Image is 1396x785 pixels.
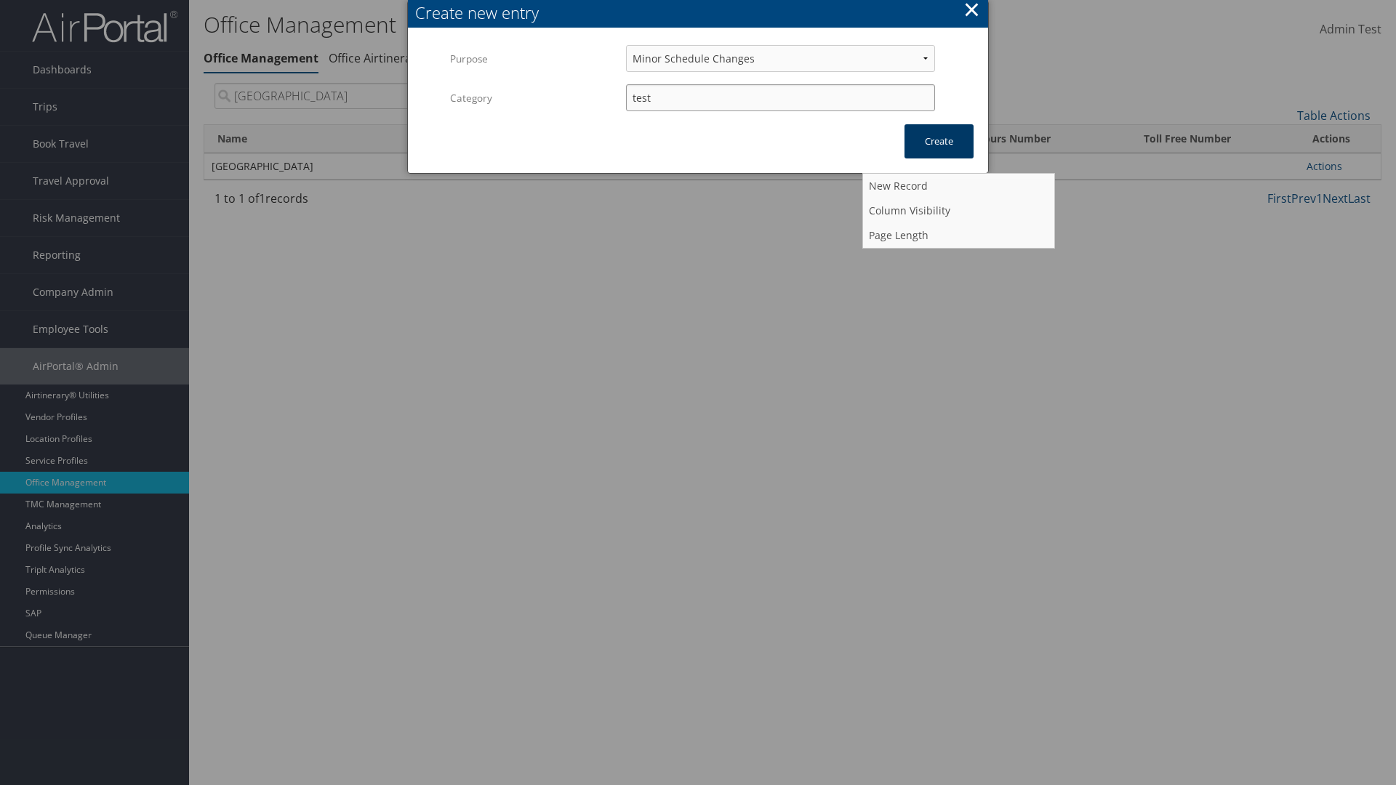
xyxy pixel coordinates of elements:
label: Category [450,84,615,112]
a: New Record [863,174,1054,198]
label: Purpose [450,45,615,73]
a: Page Length [863,223,1054,248]
button: Create [904,124,974,158]
div: Create new entry [415,1,988,24]
a: Column Visibility [863,198,1054,223]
